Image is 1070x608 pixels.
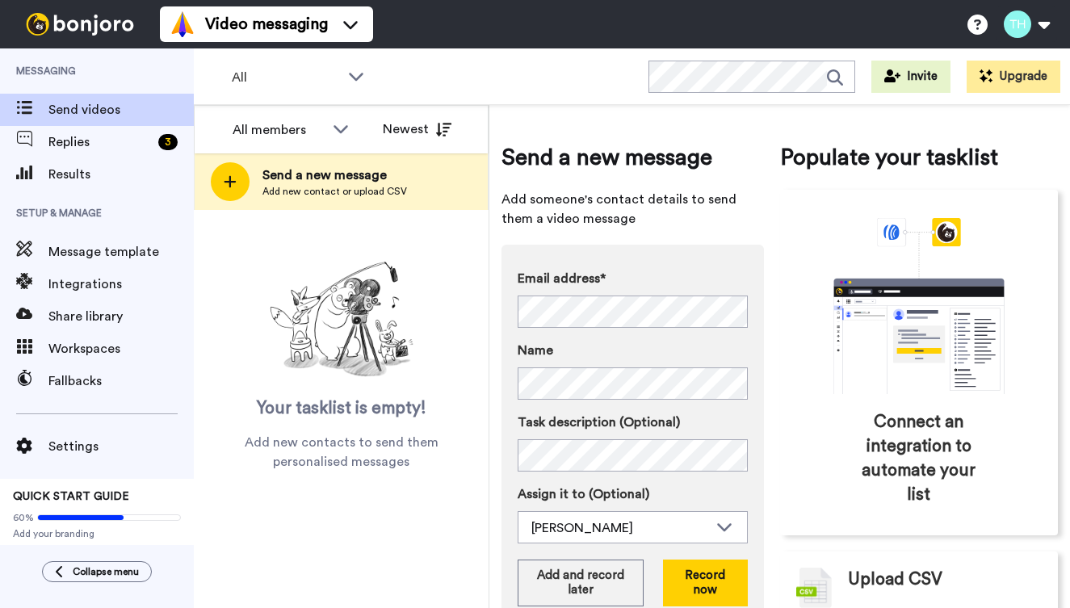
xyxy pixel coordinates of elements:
[42,561,152,582] button: Collapse menu
[848,568,942,592] span: Upload CSV
[13,491,129,502] span: QUICK START GUIDE
[518,413,748,432] label: Task description (Optional)
[13,511,34,524] span: 60%
[257,396,426,421] span: Your tasklist is empty!
[501,190,764,229] span: Add someone's contact details to send them a video message
[48,437,194,456] span: Settings
[796,568,832,608] img: csv-grey.png
[48,132,152,152] span: Replies
[849,410,990,507] span: Connect an integration to automate your list
[218,433,464,472] span: Add new contacts to send them personalised messages
[158,134,178,150] div: 3
[780,141,1059,174] span: Populate your tasklist
[663,560,747,606] button: Record now
[48,371,194,391] span: Fallbacks
[518,341,553,360] span: Name
[871,61,950,93] button: Invite
[518,269,748,288] label: Email address*
[232,68,340,87] span: All
[205,13,328,36] span: Video messaging
[48,275,194,294] span: Integrations
[73,565,139,578] span: Collapse menu
[518,484,748,504] label: Assign it to (Optional)
[13,527,181,540] span: Add your branding
[967,61,1060,93] button: Upgrade
[531,518,708,538] div: [PERSON_NAME]
[48,242,194,262] span: Message template
[48,100,194,120] span: Send videos
[170,11,195,37] img: vm-color.svg
[262,185,407,198] span: Add new contact or upload CSV
[261,255,422,384] img: ready-set-action.png
[48,339,194,359] span: Workspaces
[19,13,141,36] img: bj-logo-header-white.svg
[262,166,407,185] span: Send a new message
[371,113,464,145] button: Newest
[233,120,325,140] div: All members
[798,218,1040,394] div: animation
[518,560,644,606] button: Add and record later
[501,141,764,174] span: Send a new message
[48,307,194,326] span: Share library
[48,165,194,184] span: Results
